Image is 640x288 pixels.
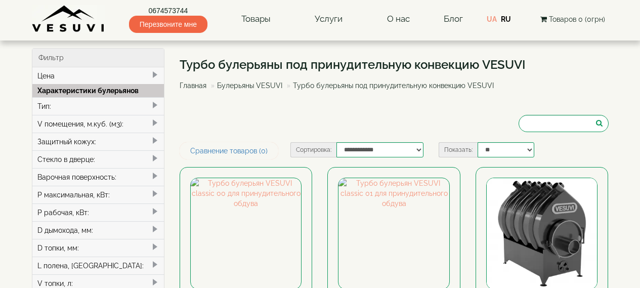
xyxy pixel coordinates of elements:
div: P максимальная, кВт: [32,186,164,203]
span: Перезвоните мне [129,16,207,33]
div: Тип: [32,97,164,115]
div: Цена [32,67,164,85]
div: P рабочая, кВт: [32,203,164,221]
a: RU [501,15,511,23]
a: UA [487,15,497,23]
span: Товаров 0 (0грн) [549,15,605,23]
div: Защитный кожух: [32,133,164,150]
div: Стекло в дверце: [32,150,164,168]
div: D топки, мм: [32,239,164,257]
a: 0674573744 [129,6,207,16]
a: Главная [180,81,206,90]
img: Завод VESUVI [32,5,105,33]
label: Показать: [439,142,478,157]
div: L полена, [GEOGRAPHIC_DATA]: [32,257,164,274]
div: D дымохода, мм: [32,221,164,239]
a: Услуги [305,8,353,31]
a: Сравнение товаров (0) [180,142,278,159]
div: Характеристики булерьянов [32,84,164,97]
a: О нас [377,8,420,31]
a: Булерьяны VESUVI [217,81,282,90]
div: Варочная поверхность: [32,168,164,186]
div: Фильтр [32,49,164,67]
a: Блог [444,14,463,24]
h1: Турбо булерьяны под принудительную конвекцию VESUVI [180,58,526,71]
a: Товары [231,8,281,31]
button: Товаров 0 (0грн) [537,14,608,25]
div: V помещения, м.куб. (м3): [32,115,164,133]
label: Сортировка: [290,142,336,157]
li: Турбо булерьяны под принудительную конвекцию VESUVI [284,80,494,91]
